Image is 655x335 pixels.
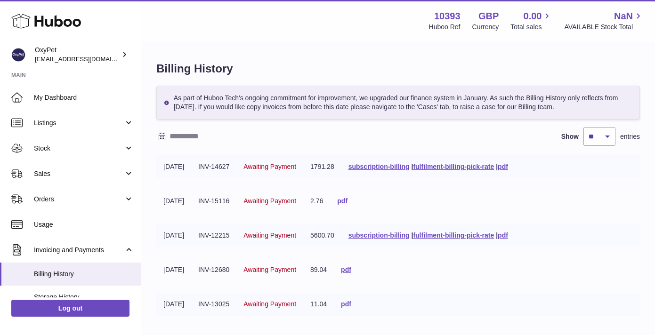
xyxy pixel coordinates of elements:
a: 0.00 Total sales [510,10,552,32]
span: NaN [614,10,633,23]
td: [DATE] [156,224,191,247]
a: subscription-billing [348,163,410,170]
div: OxyPet [35,46,120,64]
a: pdf [498,163,508,170]
td: 89.04 [303,258,334,281]
a: fulfilment-billing-pick-rate [413,163,494,170]
strong: GBP [478,10,499,23]
span: | [411,163,413,170]
a: pdf [341,266,351,273]
span: Awaiting Payment [243,300,296,308]
td: [DATE] [156,190,191,213]
td: INV-12215 [191,224,236,247]
a: subscription-billing [348,231,410,239]
span: Awaiting Payment [243,266,296,273]
span: entries [620,132,640,141]
a: fulfilment-billing-pick-rate [413,231,494,239]
td: [DATE] [156,293,191,316]
td: 5600.70 [303,224,341,247]
img: info@oxypet.co.uk [11,48,25,62]
span: Billing History [34,270,134,279]
a: NaN AVAILABLE Stock Total [564,10,644,32]
span: 0.00 [524,10,542,23]
span: Usage [34,220,134,229]
td: INV-14627 [191,155,236,178]
a: pdf [498,231,508,239]
td: [DATE] [156,155,191,178]
span: Listings [34,119,124,128]
span: | [496,163,498,170]
h1: Billing History [156,61,640,76]
span: Sales [34,169,124,178]
span: | [411,231,413,239]
label: Show [561,132,579,141]
a: pdf [341,300,351,308]
span: | [496,231,498,239]
span: Awaiting Payment [243,231,296,239]
a: Log out [11,300,129,317]
td: 11.04 [303,293,334,316]
td: INV-15116 [191,190,236,213]
td: [DATE] [156,258,191,281]
span: Invoicing and Payments [34,246,124,255]
span: Awaiting Payment [243,197,296,205]
div: Huboo Ref [429,23,461,32]
span: [EMAIL_ADDRESS][DOMAIN_NAME] [35,55,138,63]
td: 1791.28 [303,155,341,178]
span: Awaiting Payment [243,163,296,170]
td: INV-12680 [191,258,236,281]
td: 2.76 [303,190,330,213]
span: AVAILABLE Stock Total [564,23,644,32]
strong: 10393 [434,10,461,23]
div: Currency [472,23,499,32]
span: Storage History [34,293,134,302]
div: As part of Huboo Tech's ongoing commitment for improvement, we upgraded our finance system in Jan... [156,86,640,120]
a: pdf [337,197,348,205]
span: Stock [34,144,124,153]
td: INV-13025 [191,293,236,316]
span: Orders [34,195,124,204]
span: Total sales [510,23,552,32]
span: My Dashboard [34,93,134,102]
